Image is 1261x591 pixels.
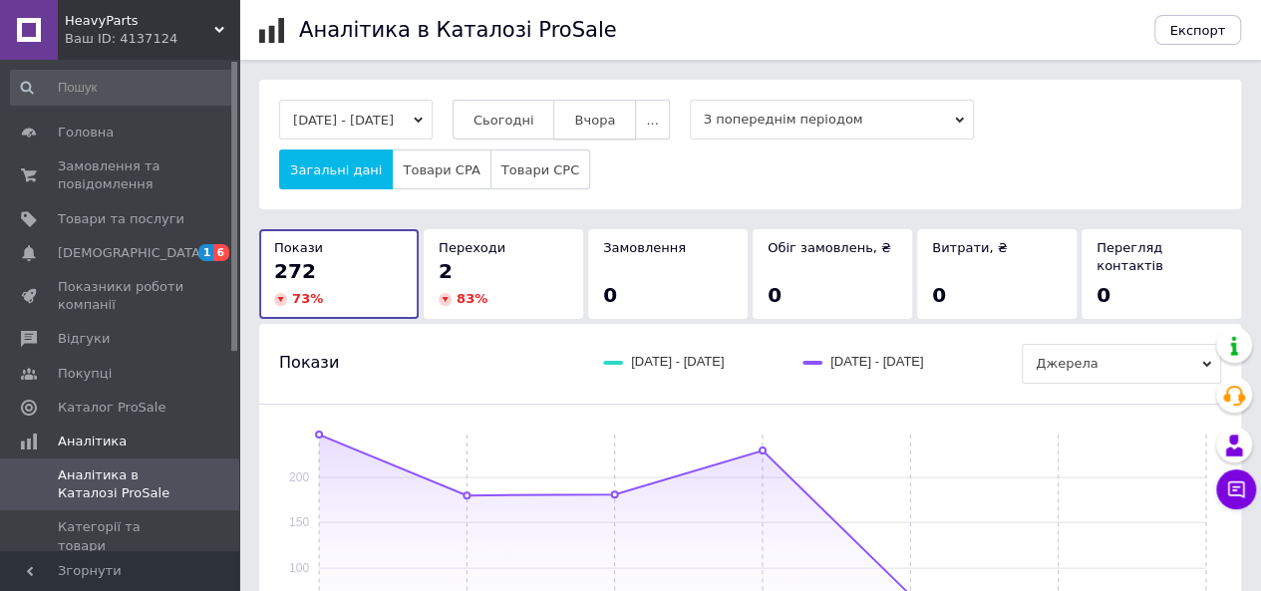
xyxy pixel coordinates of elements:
button: Експорт [1154,15,1242,45]
span: Переходи [439,240,505,255]
div: Ваш ID: 4137124 [65,30,239,48]
span: Каталог ProSale [58,399,165,417]
span: Покупці [58,365,112,383]
span: [DEMOGRAPHIC_DATA] [58,244,205,262]
span: 272 [274,259,316,283]
span: 6 [213,244,229,261]
span: Обіг замовлень, ₴ [768,240,891,255]
span: Перегляд контактів [1097,240,1163,273]
h1: Аналітика в Каталозі ProSale [299,18,616,42]
span: Загальні дані [290,162,382,177]
span: 1 [198,244,214,261]
button: Товари CPC [490,149,590,189]
span: Сьогодні [473,113,534,128]
text: 200 [289,470,309,484]
button: Загальні дані [279,149,393,189]
span: ... [646,113,658,128]
span: Аналітика в Каталозі ProSale [58,466,184,502]
span: Головна [58,124,114,142]
span: HeavyParts [65,12,214,30]
span: Товари CPC [501,162,579,177]
span: Відгуки [58,330,110,348]
span: 73 % [292,291,323,306]
span: 0 [932,283,946,307]
button: Вчора [553,100,636,140]
span: 83 % [457,291,487,306]
span: 0 [1097,283,1110,307]
button: ... [635,100,669,140]
span: Вчора [574,113,615,128]
span: Товари CPA [403,162,479,177]
span: Аналітика [58,433,127,450]
span: Покази [274,240,323,255]
button: Чат з покупцем [1216,469,1256,509]
button: Сьогодні [453,100,555,140]
span: Покази [279,352,339,374]
span: Замовлення та повідомлення [58,157,184,193]
span: Товари та послуги [58,210,184,228]
span: Джерела [1022,344,1221,384]
button: Товари CPA [392,149,490,189]
text: 150 [289,515,309,529]
span: 0 [603,283,617,307]
span: Експорт [1170,23,1226,38]
span: 2 [439,259,453,283]
text: 100 [289,561,309,575]
span: 0 [768,283,782,307]
span: З попереднім періодом [690,100,974,140]
button: [DATE] - [DATE] [279,100,433,140]
span: Замовлення [603,240,686,255]
span: Витрати, ₴ [932,240,1008,255]
span: Категорії та товари [58,518,184,554]
input: Пошук [10,70,235,106]
span: Показники роботи компанії [58,278,184,314]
